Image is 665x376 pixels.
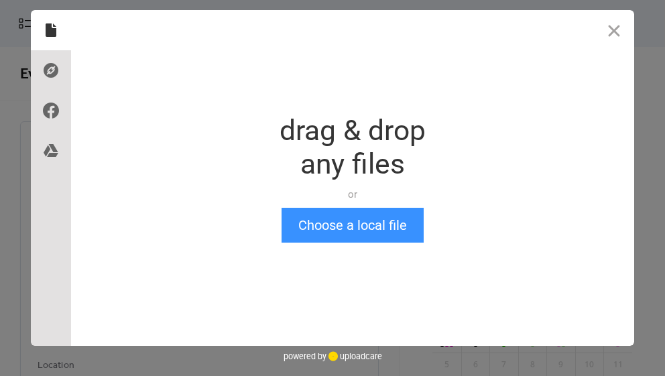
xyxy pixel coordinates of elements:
[284,346,382,366] div: powered by
[31,131,71,171] div: Google Drive
[280,114,426,181] div: drag & drop any files
[280,188,426,201] div: or
[31,50,71,90] div: Direct Link
[326,351,382,361] a: uploadcare
[594,10,634,50] button: Close
[282,208,424,243] button: Choose a local file
[31,10,71,50] div: Local Files
[31,90,71,131] div: Facebook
